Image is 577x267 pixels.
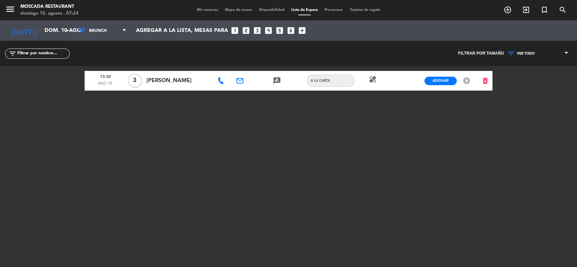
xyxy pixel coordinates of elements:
[517,52,535,56] span: VER TODO
[460,76,473,85] button: offline_bolt
[273,77,281,85] i: rate_review
[253,26,262,35] i: looks_3
[321,8,346,12] span: Pre-acceso
[222,8,256,12] span: Mapa de mesas
[87,72,123,81] span: 13:30
[8,50,17,58] i: filter_list
[298,26,307,35] i: add_box
[286,26,295,35] i: looks_6
[236,77,244,85] i: email
[540,6,548,14] i: turned_in_not
[424,77,457,85] button: Asignar
[63,26,71,35] i: arrow_drop_down
[478,75,492,87] button: delete_forever
[307,78,333,83] span: A la Carta
[346,8,384,12] span: Tarjetas de regalo
[256,8,288,12] span: Disponibilidad
[481,77,489,85] i: delete_forever
[242,26,250,35] i: looks_two
[458,50,504,57] span: Filtrar por tamaño
[522,6,530,14] i: exit_to_app
[275,26,284,35] i: looks_5
[5,4,15,14] i: menu
[5,4,15,17] button: menu
[20,3,78,10] div: Moscada Restaurant
[17,50,69,57] input: Filtrar por nombre...
[264,26,273,35] i: looks_4
[193,8,222,12] span: Mis reservas
[288,8,321,12] span: Lista de Espera
[87,81,123,90] span: ago. 10
[559,6,567,14] i: search
[369,75,377,83] i: healing
[136,27,228,34] span: Agregar a la lista, mesas para
[504,6,512,14] i: add_circle_outline
[433,78,449,83] span: Asignar
[146,76,210,85] span: [PERSON_NAME]
[462,77,471,85] i: offline_bolt
[5,23,41,38] i: [DATE]
[128,74,142,88] span: 3
[230,26,239,35] i: looks_one
[89,24,121,37] span: Brunch
[20,10,78,17] div: domingo 10. agosto - 07:24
